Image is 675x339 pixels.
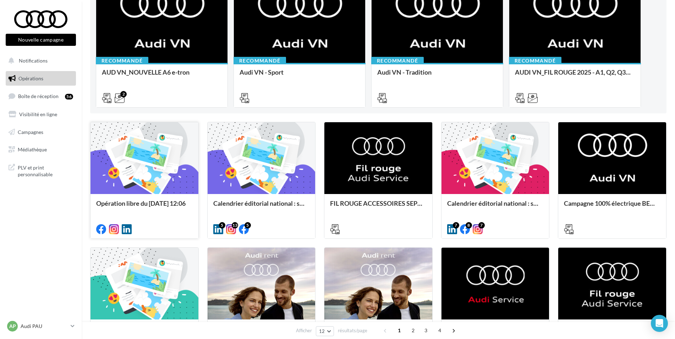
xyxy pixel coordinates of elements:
span: 2 [407,325,419,336]
div: 5 [219,222,225,228]
span: Opérations [18,75,43,81]
span: AP [9,323,16,330]
div: AUD VN_NOUVELLE A6 e-tron [102,69,222,83]
div: Calendrier éditorial national : semaines du 04.08 au 25.08 [447,200,544,214]
div: Audi VN - Tradition [377,69,497,83]
div: FIL ROUGE ACCESSOIRES SEPTEMBRE - AUDI SERVICE [330,200,427,214]
div: Recommandé [234,57,286,65]
button: Notifications [4,53,75,68]
span: Visibilité en ligne [19,111,57,117]
a: Boîte de réception56 [4,88,77,104]
a: Médiathèque [4,142,77,157]
div: 7 [478,222,485,228]
a: Opérations [4,71,77,86]
div: 8 [466,222,472,228]
span: 12 [319,328,325,334]
div: Opération libre du [DATE] 12:06 [96,200,193,214]
div: AUDI VN_FIL ROUGE 2025 - A1, Q2, Q3, Q5 et Q4 e-tron [515,69,635,83]
div: 7 [453,222,459,228]
span: Afficher [296,327,312,334]
a: PLV et print personnalisable [4,160,77,181]
span: résultats/page [338,327,367,334]
div: Recommandé [96,57,148,65]
div: 5 [245,222,251,228]
span: 4 [434,325,445,336]
div: Campagne 100% électrique BEV Septembre [564,200,660,214]
div: 13 [232,222,238,228]
a: Campagnes [4,125,77,140]
span: 3 [420,325,432,336]
span: 1 [394,325,405,336]
div: Calendrier éditorial national : semaine du 25.08 au 31.08 [213,200,310,214]
span: Notifications [19,58,48,64]
button: Nouvelle campagne [6,34,76,46]
span: Boîte de réception [18,93,59,99]
span: Médiathèque [18,146,47,152]
div: 2 [120,91,127,97]
a: AP Audi PAU [6,319,76,333]
div: Recommandé [371,57,424,65]
a: Visibilité en ligne [4,107,77,122]
div: Open Intercom Messenger [651,315,668,332]
div: 56 [65,94,73,99]
span: Campagnes [18,129,43,135]
p: Audi PAU [21,323,68,330]
div: Recommandé [509,57,561,65]
button: 12 [316,326,334,336]
span: PLV et print personnalisable [18,163,73,178]
div: Audi VN - Sport [240,69,360,83]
